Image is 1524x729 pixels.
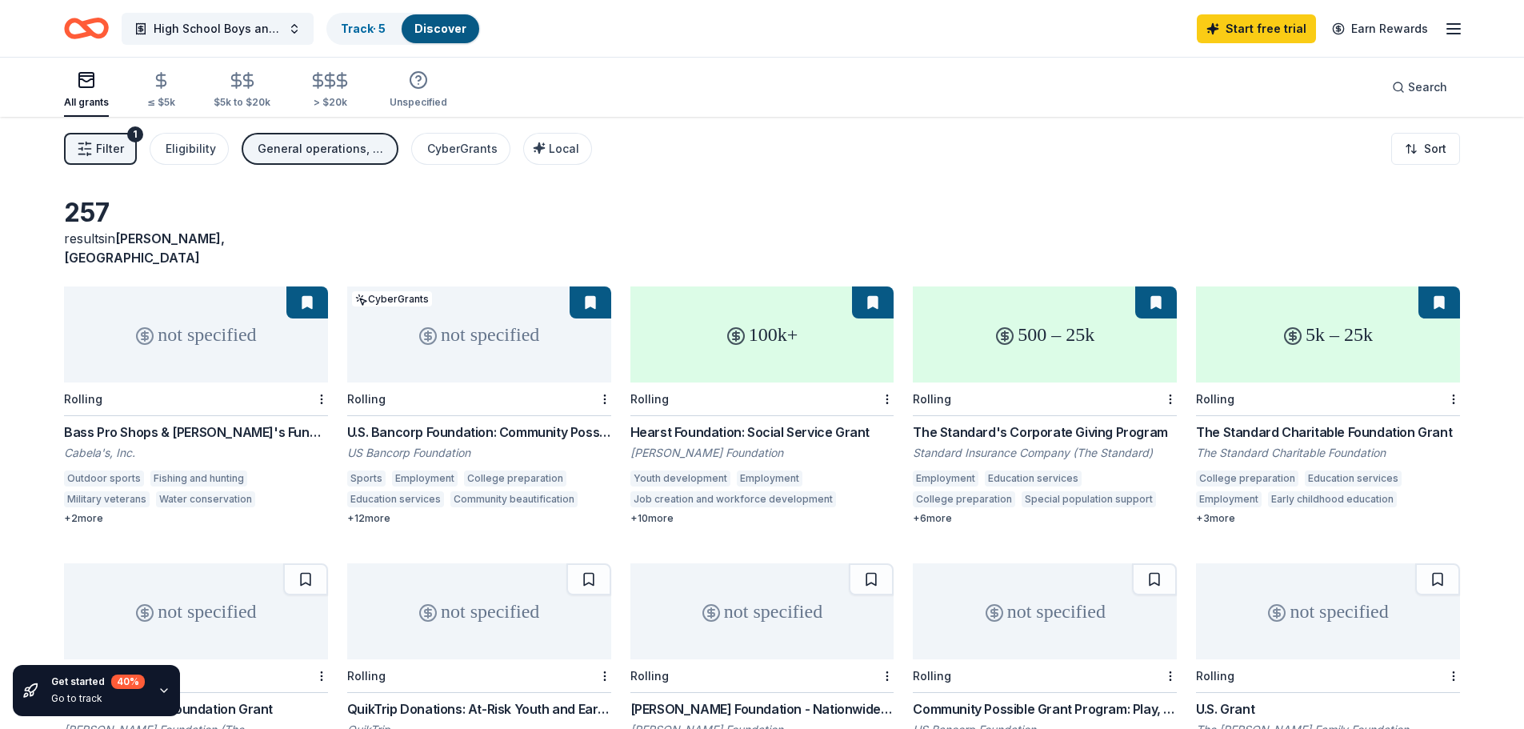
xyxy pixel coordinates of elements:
button: CyberGrants [411,133,510,165]
div: > $20k [309,96,351,109]
span: High School Boys and Girls Golf [154,19,282,38]
div: + 2 more [64,512,328,525]
a: Earn Rewards [1322,14,1438,43]
div: Rolling [1196,392,1234,406]
button: $5k to $20k [214,65,270,117]
div: Go to track [51,692,145,705]
div: U.S. Grant [1196,699,1460,719]
button: Unspecified [390,64,447,117]
div: Community Possible Grant Program: Play, Work, & Home Grants [913,699,1177,719]
div: Employment [392,471,458,487]
div: The Standard's Corporate Giving Program [913,423,1177,442]
div: [PERSON_NAME] Foundation - Nationwide Grants [630,699,894,719]
a: 5k – 25kRollingThe Standard Charitable Foundation GrantThe Standard Charitable FoundationCollege ... [1196,286,1460,525]
div: Education services [347,491,444,507]
div: 40 % [111,675,145,689]
div: Job creation and workforce development [630,491,836,507]
div: Employment [913,471,978,487]
div: College preparation [464,471,566,487]
button: Sort [1391,133,1460,165]
div: Education services [1305,471,1402,487]
div: U.S. Bancorp Foundation: Community Possible Grant Program [347,423,611,442]
div: results [64,229,328,267]
a: Track· 5 [341,22,386,35]
div: not specified [630,563,894,659]
div: Community beautification [450,491,578,507]
div: Employment [1196,491,1262,507]
button: Track· 5Discover [326,13,481,45]
div: Education services [985,471,1082,487]
div: Get started [51,675,145,689]
div: Youth development [630,471,730,487]
a: not specifiedCyberGrantsRollingU.S. Bancorp Foundation: Community Possible Grant ProgramUS Bancor... [347,286,611,525]
span: [PERSON_NAME], [GEOGRAPHIC_DATA] [64,230,225,266]
span: in [64,230,225,266]
a: not specifiedRollingBass Pro Shops & [PERSON_NAME]'s FundingCabela's, Inc.Outdoor sportsFishing a... [64,286,328,525]
span: Search [1408,78,1447,97]
button: Eligibility [150,133,229,165]
div: Rolling [630,392,669,406]
a: Start free trial [1197,14,1316,43]
a: Home [64,10,109,47]
span: Local [549,142,579,155]
span: Filter [96,139,124,158]
div: $5k to $20k [214,96,270,109]
button: ≤ $5k [147,65,175,117]
div: The Standard Charitable Foundation [1196,445,1460,461]
div: Hearst Foundation: Social Service Grant [630,423,894,442]
div: Rolling [630,669,669,683]
button: Local [523,133,592,165]
div: Rolling [913,392,951,406]
div: US Bancorp Foundation [347,445,611,461]
div: + 12 more [347,512,611,525]
div: Standard Insurance Company (The Standard) [913,445,1177,461]
div: not specified [347,286,611,383]
div: 1 [127,126,143,142]
div: + 3 more [1196,512,1460,525]
div: not specified [347,563,611,659]
div: not specified [913,563,1177,659]
div: not specified [64,286,328,383]
div: The Standard Charitable Foundation Grant [1196,423,1460,442]
div: Cabela's, Inc. [64,445,328,461]
div: Rolling [347,669,386,683]
div: College preparation [1196,471,1298,487]
div: + 6 more [913,512,1177,525]
div: Unspecified [390,96,447,109]
div: Eligibility [166,139,216,158]
div: + 10 more [630,512,894,525]
div: Rolling [64,392,102,406]
div: CyberGrants [427,139,498,158]
div: Rolling [347,392,386,406]
div: Special population support [1022,491,1156,507]
button: High School Boys and Girls Golf [122,13,314,45]
div: Employment [737,471,802,487]
div: Military veterans [64,491,150,507]
div: College preparation [913,491,1015,507]
div: Rolling [913,669,951,683]
div: 257 [64,197,328,229]
div: Water conservation [156,491,255,507]
button: General operations, Capital, Other [242,133,398,165]
div: CyberGrants [352,291,432,306]
button: > $20k [309,65,351,117]
button: Filter1 [64,133,137,165]
div: 100k+ [630,286,894,383]
div: Rolling [1196,669,1234,683]
div: [PERSON_NAME] Foundation [630,445,894,461]
div: QuikTrip Donations: At-Risk Youth and Early Childhood Education [347,699,611,719]
button: All grants [64,64,109,117]
a: 500 – 25kRollingThe Standard's Corporate Giving ProgramStandard Insurance Company (The Standard)E... [913,286,1177,525]
div: Outdoor sports [64,471,144,487]
div: not specified [64,563,328,659]
div: Bass Pro Shops & [PERSON_NAME]'s Funding [64,423,328,442]
span: Sort [1424,139,1446,158]
div: General operations, Capital, Other [258,139,386,158]
div: Fishing and hunting [150,471,247,487]
div: 5k – 25k [1196,286,1460,383]
div: Early childhood education [1268,491,1397,507]
a: Discover [414,22,466,35]
div: ≤ $5k [147,96,175,109]
a: 100k+RollingHearst Foundation: Social Service Grant[PERSON_NAME] FoundationYouth developmentEmplo... [630,286,894,525]
div: All grants [64,96,109,109]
